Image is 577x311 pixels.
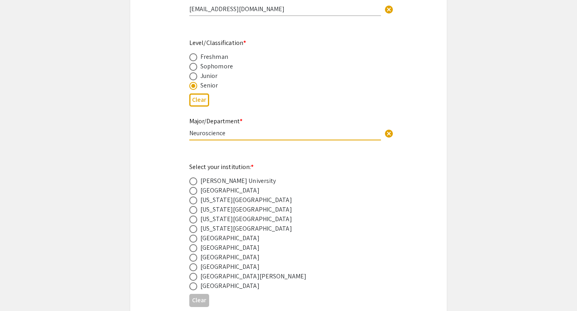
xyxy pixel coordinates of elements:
[6,275,34,305] iframe: Chat
[381,1,397,17] button: Clear
[381,125,397,141] button: Clear
[200,205,292,214] div: [US_STATE][GEOGRAPHIC_DATA]
[200,243,260,253] div: [GEOGRAPHIC_DATA]
[189,93,209,107] button: Clear
[200,71,218,81] div: Junior
[189,39,246,47] mat-label: Level/Classification
[384,5,394,14] span: cancel
[200,224,292,233] div: [US_STATE][GEOGRAPHIC_DATA]
[200,52,228,62] div: Freshman
[189,5,381,13] input: Type Here
[200,233,260,243] div: [GEOGRAPHIC_DATA]
[200,195,292,205] div: [US_STATE][GEOGRAPHIC_DATA]
[384,129,394,138] span: cancel
[200,186,260,195] div: [GEOGRAPHIC_DATA]
[189,294,209,307] button: Clear
[200,281,260,291] div: [GEOGRAPHIC_DATA]
[200,62,233,71] div: Sophomore
[200,262,260,272] div: [GEOGRAPHIC_DATA]
[200,214,292,224] div: [US_STATE][GEOGRAPHIC_DATA]
[200,272,306,281] div: [GEOGRAPHIC_DATA][PERSON_NAME]
[189,163,254,171] mat-label: Select your institution:
[200,253,260,262] div: [GEOGRAPHIC_DATA]
[189,117,242,125] mat-label: Major/Department
[189,129,381,137] input: Type Here
[200,176,276,186] div: [PERSON_NAME] University
[200,81,218,90] div: Senior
